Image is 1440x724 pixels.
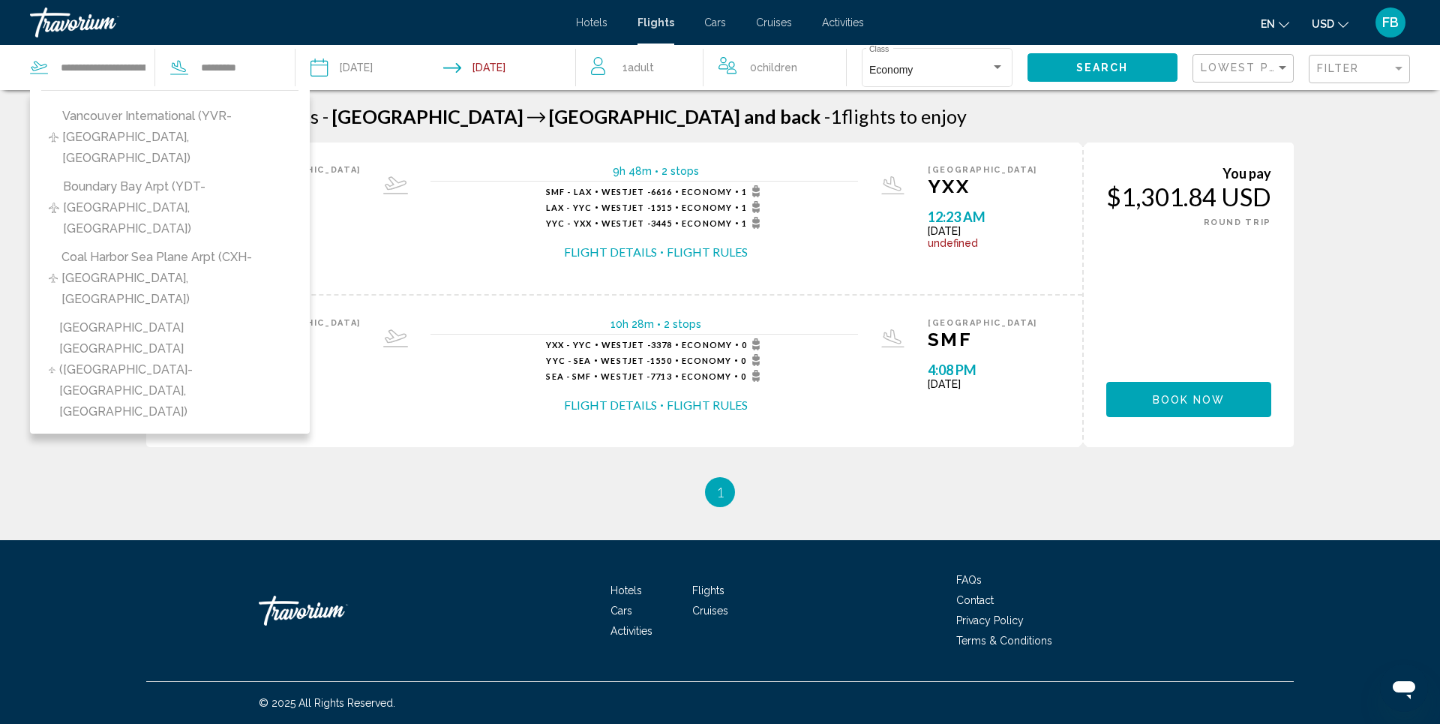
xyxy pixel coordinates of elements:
a: Privacy Policy [956,614,1024,626]
span: Economy [682,218,732,228]
span: 0 [741,354,764,366]
a: Flights [637,17,674,29]
span: [GEOGRAPHIC_DATA] [332,105,523,128]
span: - [322,105,328,128]
a: Activities [822,17,864,29]
a: Terms & Conditions [956,635,1052,647]
span: Economy [682,356,732,365]
a: Hotels [610,584,642,596]
span: YYC - SEA [546,356,591,365]
a: Cruises [756,17,792,29]
span: WestJet - [601,187,651,197]
mat-select: Sort by [1201,62,1289,75]
button: Search [1027,53,1178,81]
span: flights to enjoy [841,105,967,128]
button: Filter [1309,54,1410,85]
span: 1 [742,185,765,197]
button: Return date: Sep 12, 2025 [443,45,505,90]
span: Boundary Bay Arpt (YDT-[GEOGRAPHIC_DATA], [GEOGRAPHIC_DATA]) [63,176,291,239]
span: Activities [610,625,652,637]
button: Book now [1106,382,1271,417]
span: © 2025 All Rights Reserved. [259,697,395,709]
div: $1,301.84 USD [1106,182,1271,212]
button: Change currency [1312,13,1348,35]
button: Travelers: 1 adult, 0 children [576,45,846,90]
span: [GEOGRAPHIC_DATA] [928,318,1037,328]
span: 0 [750,57,797,78]
a: Cruises [692,605,728,617]
button: Flight Rules [667,244,748,260]
span: Search [1076,62,1129,74]
iframe: Button to launch messaging window [1380,664,1428,712]
span: 12:23 AM [928,209,1037,225]
a: Cars [610,605,632,617]
span: 1515 [601,203,672,212]
span: Children [757,62,797,74]
a: FAQs [956,574,982,586]
span: WestJet - [601,340,651,350]
span: 2 stops [664,318,701,330]
span: 1 [742,201,765,213]
span: YYC - YXX [546,218,592,228]
span: 3378 [601,340,672,350]
span: 1 [716,484,724,500]
button: [GEOGRAPHIC_DATA] [GEOGRAPHIC_DATA] ([GEOGRAPHIC_DATA]-[GEOGRAPHIC_DATA], [GEOGRAPHIC_DATA]) [41,314,298,426]
span: Book now [1153,394,1225,406]
span: WestJet - [601,218,651,228]
button: Depart date: Sep 9, 2025 [310,45,373,90]
span: SMF [928,328,1037,350]
span: Filter [1317,62,1360,74]
span: 7713 [601,371,671,381]
a: Contact [956,594,994,606]
span: 1 [824,105,841,128]
span: 6616 [601,187,672,197]
button: User Menu [1371,7,1410,38]
span: FB [1382,15,1399,30]
button: Change language [1261,13,1289,35]
span: WestJet - [601,371,650,381]
button: Flight Rules [667,397,748,413]
button: Flight Details [564,397,657,413]
span: YXX [928,175,1037,197]
span: WestJet - [601,356,650,365]
span: SEA - SMF [546,371,591,381]
span: Economy [682,340,732,350]
span: YXX - YYC [546,340,592,350]
span: 10h 28m [610,318,654,330]
span: 1 [622,57,654,78]
span: WestJet - [601,203,651,212]
span: 9h 48m [613,165,652,177]
span: Economy [682,203,732,212]
button: Vancouver International (YVR-[GEOGRAPHIC_DATA], [GEOGRAPHIC_DATA]) [41,102,298,173]
span: [GEOGRAPHIC_DATA] [549,105,740,128]
ul: Pagination [146,477,1294,507]
span: 4:08 PM [928,362,1037,378]
span: 0 [741,370,764,382]
span: Adult [628,62,654,74]
a: Travorium [30,8,561,38]
span: USD [1312,18,1334,30]
span: [GEOGRAPHIC_DATA] [928,165,1037,175]
span: 1550 [601,356,671,365]
span: Economy [682,187,732,197]
a: Book now [1106,389,1271,406]
span: Cars [704,17,726,29]
span: [DATE] [928,225,1037,237]
span: 2 stops [661,165,699,177]
a: Flights [692,584,724,596]
div: You pay [1106,165,1271,182]
span: Lowest Price [1201,62,1297,74]
button: Coal Harbor Sea Plane Arpt (CXH-[GEOGRAPHIC_DATA], [GEOGRAPHIC_DATA]) [41,243,298,314]
button: Flight Details [564,244,657,260]
span: 1 [742,217,765,229]
span: en [1261,18,1275,30]
span: LAX - YYC [546,203,592,212]
span: and back [744,105,820,128]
